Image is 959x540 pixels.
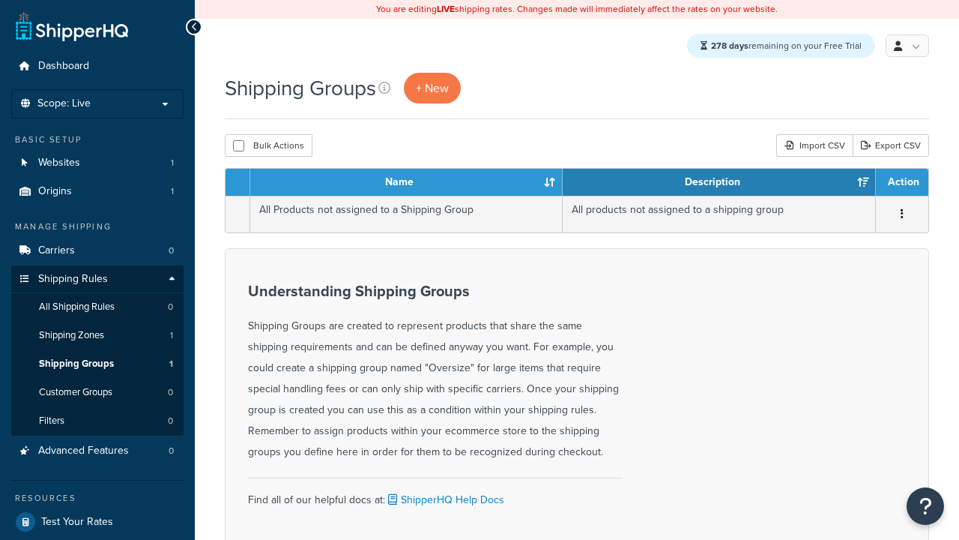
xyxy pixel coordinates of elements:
[41,516,113,529] span: Test Your Rates
[250,196,563,232] td: All Products not assigned to a Shipping Group
[250,169,563,196] th: Name: activate to sort column ascending
[563,196,876,232] td: All products not assigned to a shipping group
[39,358,114,370] span: Shipping Groups
[39,329,104,342] span: Shipping Zones
[39,386,112,399] span: Customer Groups
[11,265,184,436] li: Shipping Rules
[11,178,184,205] li: Origins
[687,34,875,58] div: remaining on your Free Trial
[711,39,748,52] strong: 278 days
[38,185,72,198] span: Origins
[11,350,184,378] li: Shipping Groups
[11,237,184,265] a: Carriers 0
[168,415,173,427] span: 0
[11,265,184,293] a: Shipping Rules
[248,283,623,299] h3: Understanding Shipping Groups
[11,322,184,349] li: Shipping Zones
[11,322,184,349] a: Shipping Zones 1
[169,244,174,257] span: 0
[11,379,184,406] li: Customer Groups
[11,407,184,435] a: Filters 0
[11,133,184,146] div: Basic Setup
[248,478,623,511] div: Find all of our helpful docs at:
[225,134,312,157] button: Bulk Actions
[11,437,184,465] a: Advanced Features 0
[38,244,75,257] span: Carriers
[11,52,184,80] a: Dashboard
[168,301,173,313] span: 0
[416,79,449,97] span: + New
[11,350,184,378] a: Shipping Groups 1
[16,11,128,41] a: ShipperHQ Home
[171,185,174,198] span: 1
[39,301,115,313] span: All Shipping Rules
[169,445,174,457] span: 0
[169,358,173,370] span: 1
[171,157,174,169] span: 1
[907,487,944,525] button: Open Resource Center
[11,149,184,177] li: Websites
[11,508,184,535] a: Test Your Rates
[225,73,376,103] h1: Shipping Groups
[404,73,461,103] a: + New
[853,134,929,157] a: Export CSV
[11,293,184,321] li: All Shipping Rules
[11,178,184,205] a: Origins 1
[170,329,173,342] span: 1
[168,386,173,399] span: 0
[248,283,623,463] div: Shipping Groups are created to represent products that share the same shipping requirements and c...
[385,492,504,508] a: ShipperHQ Help Docs
[876,169,928,196] th: Action
[11,437,184,465] li: Advanced Features
[11,237,184,265] li: Carriers
[11,407,184,435] li: Filters
[38,273,108,286] span: Shipping Rules
[38,445,129,457] span: Advanced Features
[11,149,184,177] a: Websites 1
[11,293,184,321] a: All Shipping Rules 0
[38,157,80,169] span: Websites
[776,134,853,157] div: Import CSV
[11,492,184,505] div: Resources
[38,60,89,73] span: Dashboard
[437,2,455,16] b: LIVE
[39,415,64,427] span: Filters
[11,220,184,233] div: Manage Shipping
[563,169,876,196] th: Description: activate to sort column ascending
[37,97,91,110] span: Scope: Live
[11,379,184,406] a: Customer Groups 0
